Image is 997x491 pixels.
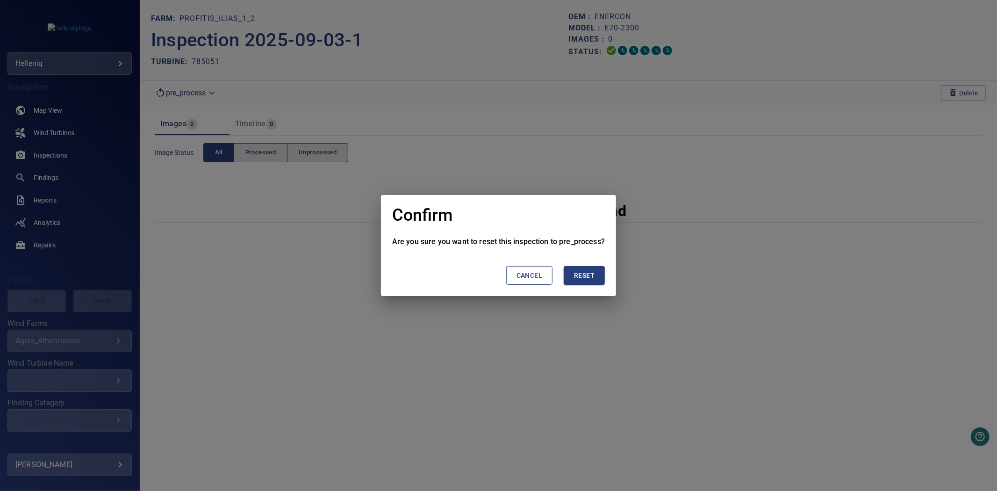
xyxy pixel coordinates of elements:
[392,236,605,247] p: Are you sure you want to reset this inspection to pre_process?
[564,266,605,285] button: Reset
[506,266,552,285] button: Cancel
[392,206,452,225] h1: Confirm
[516,270,542,282] span: Cancel
[574,270,595,282] span: Reset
